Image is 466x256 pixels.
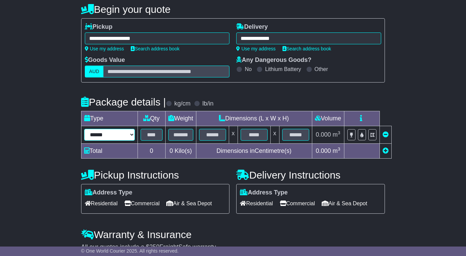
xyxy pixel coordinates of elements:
[312,111,344,126] td: Volume
[196,111,312,126] td: Dimensions (L x W x H)
[316,131,331,138] span: 0.000
[283,46,331,51] a: Search address book
[236,56,311,64] label: Any Dangerous Goods?
[265,66,301,72] label: Lithium Battery
[149,243,160,250] span: 250
[229,126,238,144] td: x
[270,126,279,144] td: x
[202,100,214,108] label: lb/in
[338,146,340,152] sup: 3
[236,169,385,181] h4: Delivery Instructions
[174,100,191,108] label: kg/cm
[85,66,104,77] label: AUD
[138,111,165,126] td: Qty
[85,56,125,64] label: Goods Value
[81,4,385,15] h4: Begin your quote
[131,46,179,51] a: Search address book
[81,96,166,108] h4: Package details |
[236,46,275,51] a: Use my address
[166,198,212,209] span: Air & Sea Depot
[170,147,173,154] span: 0
[316,147,331,154] span: 0.000
[85,23,113,31] label: Pickup
[383,131,389,138] a: Remove this item
[81,144,138,159] td: Total
[81,248,179,254] span: © One World Courier 2025. All rights reserved.
[165,111,196,126] td: Weight
[81,111,138,126] td: Type
[85,189,132,196] label: Address Type
[315,66,328,72] label: Other
[333,147,340,154] span: m
[85,46,124,51] a: Use my address
[236,23,268,31] label: Delivery
[240,189,288,196] label: Address Type
[81,243,385,251] div: All our quotes include a $ FreightSafe warranty.
[81,229,385,240] h4: Warranty & Insurance
[338,130,340,135] sup: 3
[138,144,165,159] td: 0
[240,198,273,209] span: Residential
[165,144,196,159] td: Kilo(s)
[383,147,389,154] a: Add new item
[245,66,251,72] label: No
[85,198,118,209] span: Residential
[196,144,312,159] td: Dimensions in Centimetre(s)
[124,198,160,209] span: Commercial
[280,198,315,209] span: Commercial
[322,198,367,209] span: Air & Sea Depot
[81,169,230,181] h4: Pickup Instructions
[333,131,340,138] span: m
